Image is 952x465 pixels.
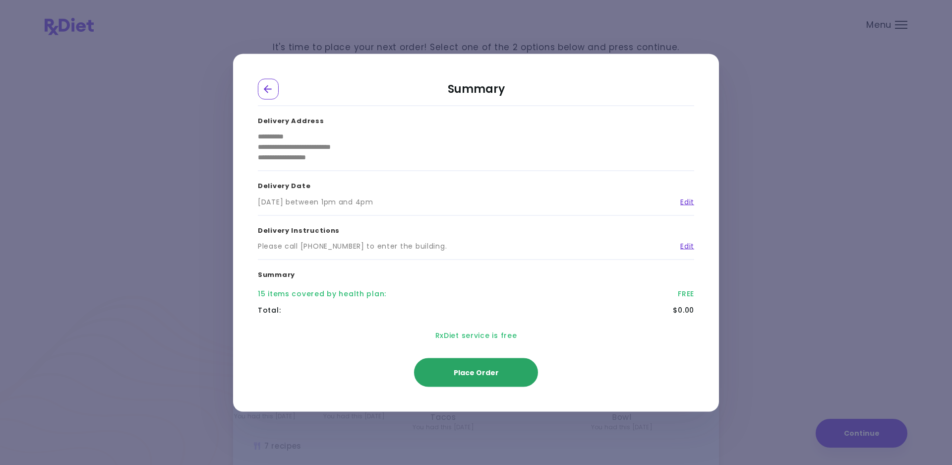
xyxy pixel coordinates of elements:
div: Total : [258,305,281,315]
span: Place Order [454,367,499,377]
div: [DATE] between 1pm and 4pm [258,197,373,207]
h3: Delivery Date [258,171,694,197]
a: Edit [673,241,694,252]
h3: Summary [258,260,694,286]
div: Go Back [258,78,279,99]
a: Edit [673,197,694,207]
button: Place Order [414,358,538,387]
div: FREE [678,288,694,299]
h2: Summary [258,78,694,106]
h3: Delivery Address [258,106,694,132]
div: RxDiet service is free [258,318,694,352]
div: $0.00 [673,305,694,315]
div: 15 items covered by health plan : [258,288,386,299]
div: Please call [PHONE_NUMBER] to enter the building. [258,241,447,252]
h3: Delivery Instructions [258,215,694,241]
